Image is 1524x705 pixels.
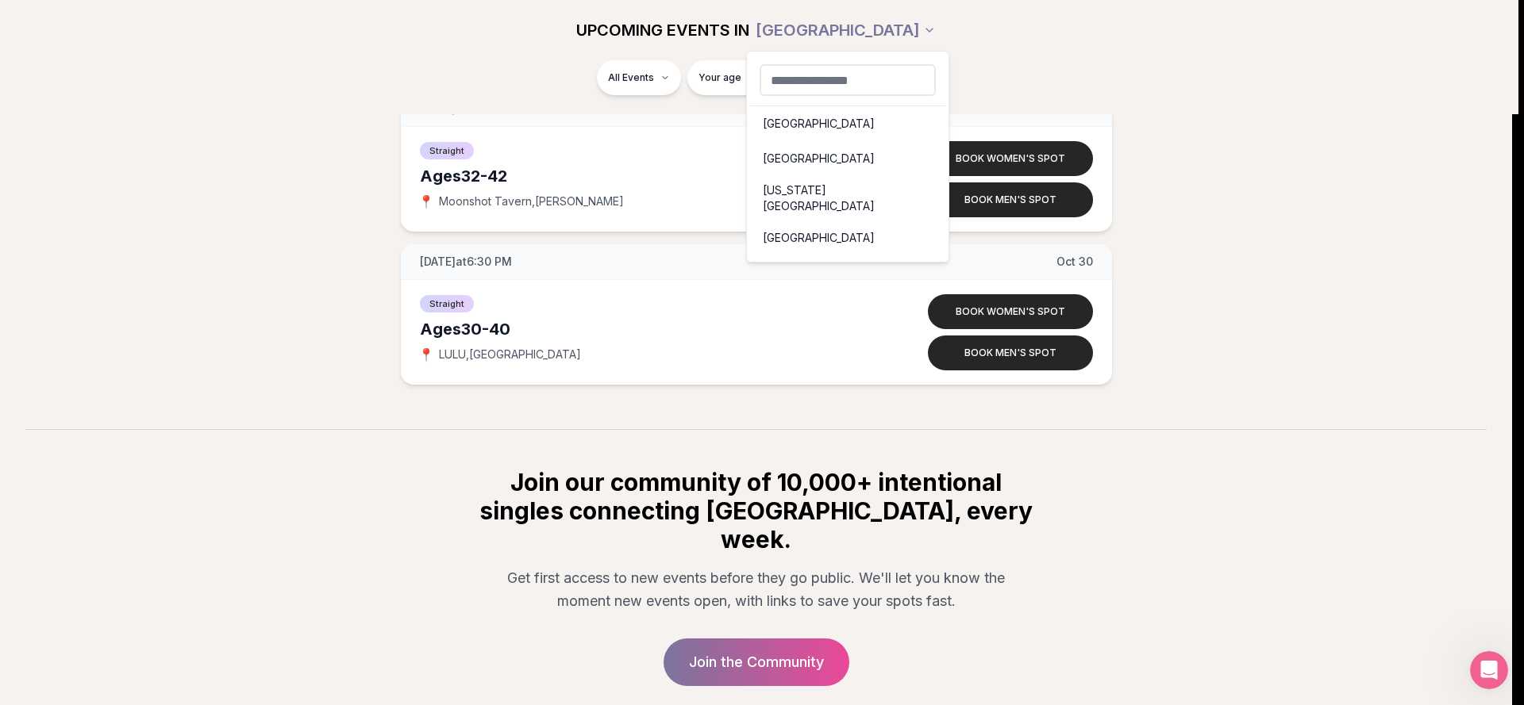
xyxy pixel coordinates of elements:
[746,51,949,262] div: [GEOGRAPHIC_DATA]
[1470,651,1508,689] iframe: Intercom live chat
[750,176,945,220] div: [US_STATE][GEOGRAPHIC_DATA]
[750,255,945,290] div: [US_STATE], D.C.
[750,220,945,255] div: [GEOGRAPHIC_DATA]
[750,141,945,176] div: [GEOGRAPHIC_DATA]
[750,106,945,141] div: [GEOGRAPHIC_DATA]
